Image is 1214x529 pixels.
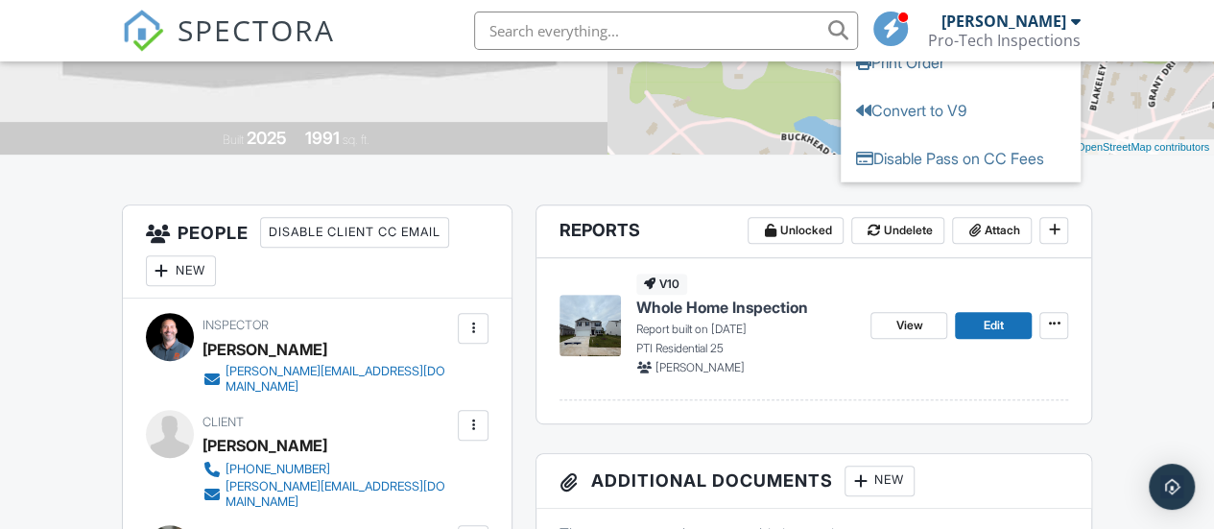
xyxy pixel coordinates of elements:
[122,26,335,66] a: SPECTORA
[223,132,244,147] span: Built
[928,31,1081,50] div: Pro-Tech Inspections
[247,128,287,148] div: 2025
[305,128,340,148] div: 1991
[202,431,327,460] div: [PERSON_NAME]
[226,479,454,510] div: [PERSON_NAME][EMAIL_ADDRESS][DOMAIN_NAME]
[202,364,454,395] a: [PERSON_NAME][EMAIL_ADDRESS][DOMAIN_NAME]
[146,255,216,286] div: New
[202,460,454,479] a: [PHONE_NUMBER]
[202,479,454,510] a: [PERSON_NAME][EMAIL_ADDRESS][DOMAIN_NAME]
[841,37,1081,85] a: Print Order
[226,364,454,395] div: [PERSON_NAME][EMAIL_ADDRESS][DOMAIN_NAME]
[845,466,915,496] div: New
[841,133,1081,181] a: Disable Pass on CC Fees
[1066,141,1209,153] a: © OpenStreetMap contributors
[178,10,335,50] span: SPECTORA
[474,12,858,50] input: Search everything...
[1149,464,1195,510] div: Open Intercom Messenger
[536,454,1091,509] h3: Additional Documents
[941,12,1066,31] div: [PERSON_NAME]
[260,217,449,248] div: Disable Client CC Email
[122,10,164,52] img: The Best Home Inspection Software - Spectora
[202,318,269,332] span: Inspector
[343,132,369,147] span: sq. ft.
[202,335,327,364] div: [PERSON_NAME]
[841,85,1081,133] a: Convert to V9
[226,462,330,477] div: [PHONE_NUMBER]
[202,415,244,429] span: Client
[123,205,512,299] h3: People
